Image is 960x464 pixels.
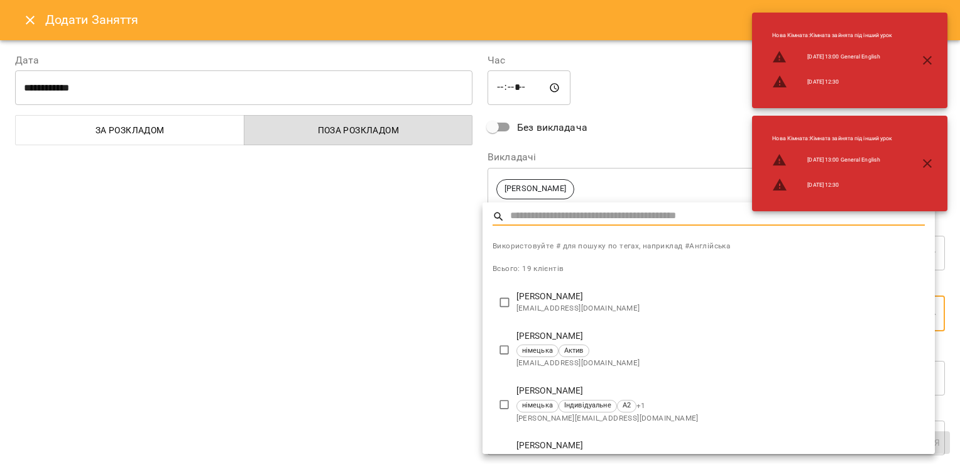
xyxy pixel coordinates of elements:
[762,26,902,45] li: Нова Кімната : Кімната зайнята під інший урок
[516,357,925,370] span: [EMAIL_ADDRESS][DOMAIN_NAME]
[762,148,902,173] li: [DATE] 13:00 General English
[516,412,925,425] span: [PERSON_NAME][EMAIL_ADDRESS][DOMAIN_NAME]
[517,400,558,411] span: німецька
[516,439,925,452] p: [PERSON_NAME]
[636,400,646,412] span: + 1
[762,45,902,70] li: [DATE] 13:00 General English
[762,130,902,148] li: Нова Кімната : Кімната зайнята під інший урок
[762,172,902,197] li: [DATE] 12:30
[516,290,925,303] p: [PERSON_NAME]
[618,400,636,411] span: А2
[493,240,925,253] span: Використовуйте # для пошуку по тегах, наприклад #Англійська
[516,302,925,315] span: [EMAIL_ADDRESS][DOMAIN_NAME]
[559,346,589,356] span: Актив
[493,264,564,273] span: Всього: 19 клієнтів
[559,400,616,411] span: Індивідуальне
[516,385,925,397] p: [PERSON_NAME]
[517,346,558,356] span: німецька
[516,330,925,343] p: [PERSON_NAME]
[762,69,902,94] li: [DATE] 12:30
